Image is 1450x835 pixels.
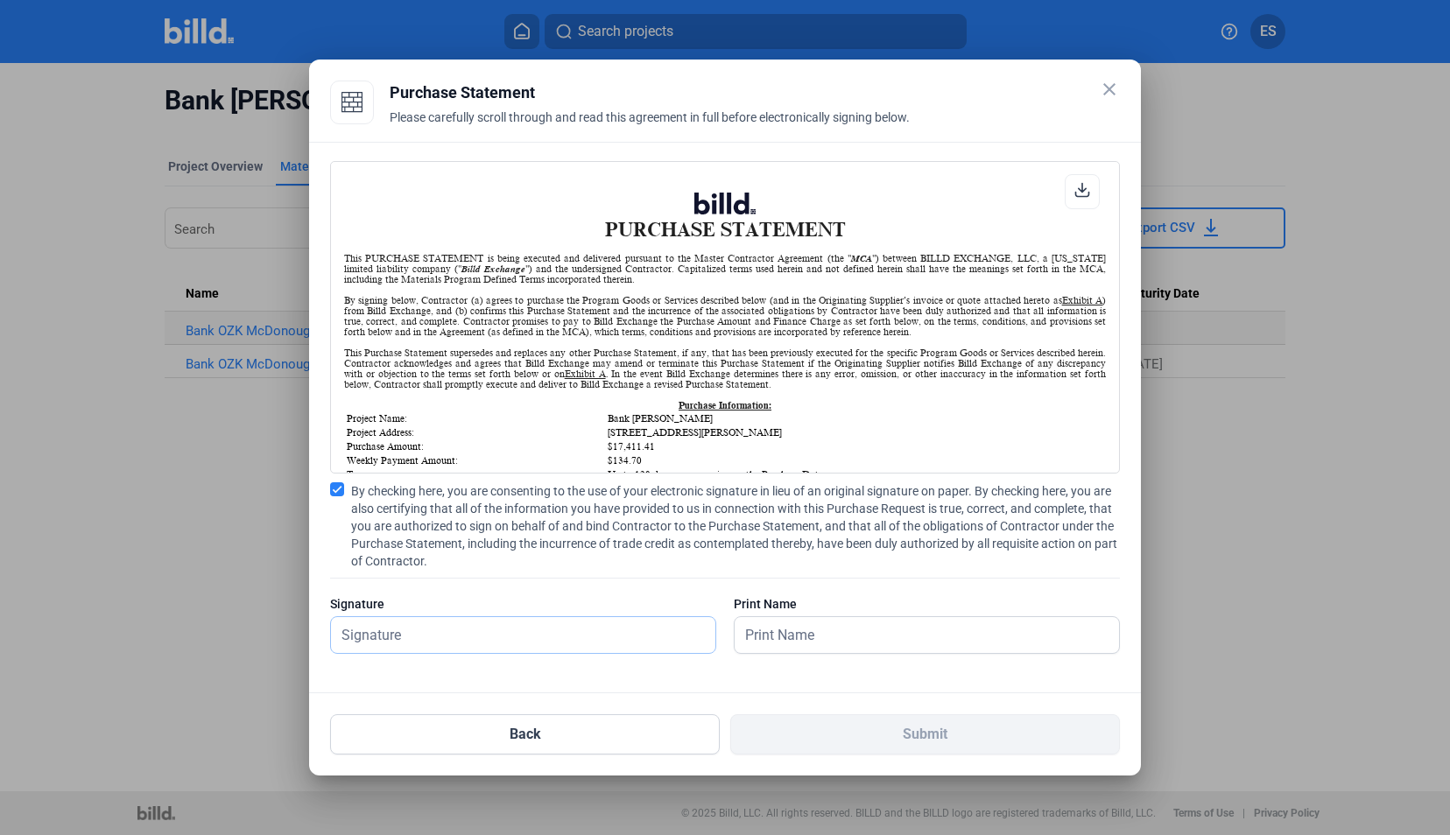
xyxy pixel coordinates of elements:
input: Print Name [735,617,1100,653]
input: Signature [331,617,696,653]
u: Purchase Information: [679,400,771,410]
td: $134.70 [607,454,1104,467]
span: By checking here, you are consenting to the use of your electronic signature in lieu of an origin... [351,482,1120,570]
i: MCA [851,253,872,263]
td: $17,411.41 [607,440,1104,453]
td: Up to 120 days, commencing on the Purchase Date [607,468,1104,481]
div: Purchase Statement [390,81,1120,105]
div: Signature [330,595,716,613]
td: [STREET_ADDRESS][PERSON_NAME] [607,426,1104,439]
button: Submit [730,714,1120,754]
td: Term: [346,468,605,481]
div: By signing below, Contractor (a) agrees to purchase the Program Goods or Services described below... [344,295,1106,337]
u: Exhibit A [1062,295,1102,305]
div: Print Name [734,595,1120,613]
td: Bank [PERSON_NAME] [607,412,1104,425]
i: Billd Exchange [461,263,525,274]
mat-icon: close [1099,79,1120,100]
h1: PURCHASE STATEMENT [344,193,1106,241]
td: Project Address: [346,426,605,439]
td: Project Name: [346,412,605,425]
td: Weekly Payment Amount: [346,454,605,467]
td: Purchase Amount: [346,440,605,453]
div: Please carefully scroll through and read this agreement in full before electronically signing below. [390,109,1120,147]
button: Back [330,714,720,754]
div: This PURCHASE STATEMENT is being executed and delivered pursuant to the Master Contractor Agreeme... [344,253,1106,284]
div: This Purchase Statement supersedes and replaces any other Purchase Statement, if any, that has be... [344,347,1106,389]
u: Exhibit A [565,368,606,379]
